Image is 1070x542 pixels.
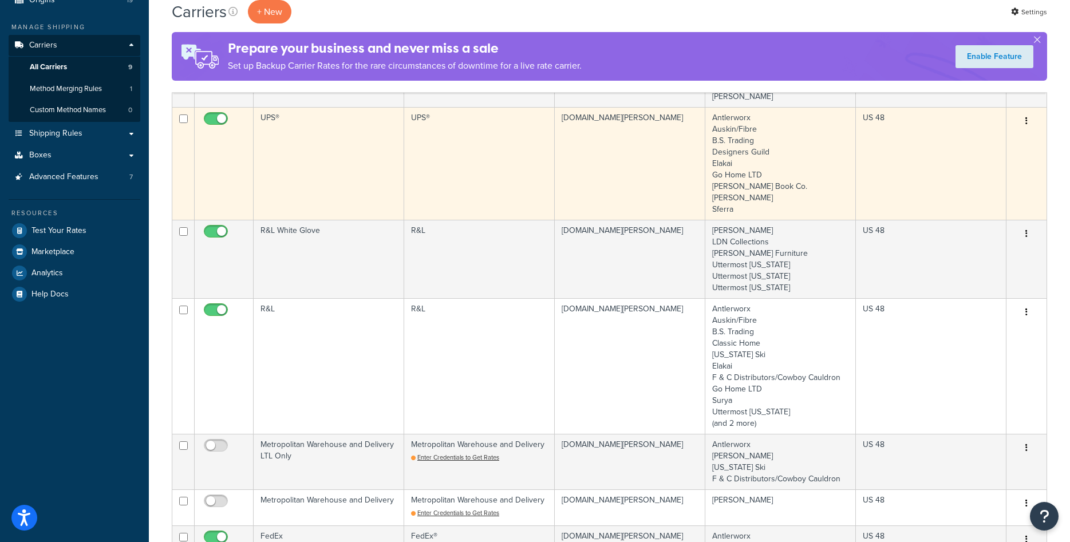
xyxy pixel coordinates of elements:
td: [DOMAIN_NAME][PERSON_NAME] [555,489,705,525]
td: Antlerworx Auskin/Fibre B.S. Trading Designers Guild Elakai Go Home LTD [PERSON_NAME] Book Co. [P... [705,107,856,220]
td: [DOMAIN_NAME][PERSON_NAME] [555,298,705,434]
td: [DOMAIN_NAME][PERSON_NAME] [555,107,705,220]
span: 9 [128,62,132,72]
a: Enter Credentials to Get Rates [411,508,499,517]
span: Enter Credentials to Get Rates [417,453,499,462]
li: Advanced Features [9,167,140,188]
button: Open Resource Center [1030,502,1059,531]
a: Method Merging Rules 1 [9,78,140,100]
span: 1 [130,84,132,94]
a: Boxes [9,145,140,166]
td: R&L White Glove [254,220,404,298]
td: UPS® [254,107,404,220]
td: Metropolitan Warehouse and Delivery [404,489,555,525]
a: Help Docs [9,284,140,304]
a: Carriers [9,35,140,56]
td: Metropolitan Warehouse and Delivery [254,489,404,525]
h4: Prepare your business and never miss a sale [228,39,582,58]
span: Carriers [29,41,57,50]
img: ad-rules-rateshop-fe6ec290ccb7230408bd80ed9643f0289d75e0ffd9eb532fc0e269fcd187b520.png [172,32,228,81]
td: [DOMAIN_NAME][PERSON_NAME] [555,434,705,489]
a: Analytics [9,263,140,283]
a: Enter Credentials to Get Rates [411,453,499,462]
span: 7 [129,172,133,182]
a: Marketplace [9,242,140,262]
td: US 48 [856,107,1006,220]
td: Antlerworx Auskin/Fibre B.S. Trading Classic Home [US_STATE] Ski Elakai F & C Distributors/Cowboy... [705,298,856,434]
a: Enable Feature [956,45,1033,68]
span: 0 [128,105,132,115]
a: Custom Method Names 0 [9,100,140,121]
span: Marketplace [31,247,74,257]
td: R&L [254,298,404,434]
td: US 48 [856,298,1006,434]
li: All Carriers [9,57,140,78]
a: Settings [1011,4,1047,20]
span: Custom Method Names [30,105,106,115]
a: Test Your Rates [9,220,140,241]
div: Manage Shipping [9,22,140,32]
td: R&L [404,298,555,434]
td: [DOMAIN_NAME][PERSON_NAME] [555,220,705,298]
h1: Carriers [172,1,227,23]
td: UPS® [404,107,555,220]
span: Shipping Rules [29,129,82,139]
span: Enter Credentials to Get Rates [417,508,499,517]
span: Method Merging Rules [30,84,102,94]
td: Metropolitan Warehouse and Delivery [404,434,555,489]
td: [PERSON_NAME] LDN Collections [PERSON_NAME] Furniture Uttermost [US_STATE] Uttermost [US_STATE] U... [705,220,856,298]
span: Help Docs [31,290,69,299]
td: US 48 [856,434,1006,489]
a: Shipping Rules [9,123,140,144]
div: Resources [9,208,140,218]
td: US 48 [856,220,1006,298]
td: R&L [404,220,555,298]
span: Advanced Features [29,172,98,182]
span: All Carriers [30,62,67,72]
a: All Carriers 9 [9,57,140,78]
td: [PERSON_NAME] [705,489,856,525]
td: Antlerworx [PERSON_NAME] [US_STATE] Ski F & C Distributors/Cowboy Cauldron [705,434,856,489]
li: Carriers [9,35,140,122]
td: US 48 [856,489,1006,525]
td: Metropolitan Warehouse and Delivery LTL Only [254,434,404,489]
li: Custom Method Names [9,100,140,121]
p: Set up Backup Carrier Rates for the rare circumstances of downtime for a live rate carrier. [228,58,582,74]
span: Analytics [31,268,63,278]
span: Test Your Rates [31,226,86,236]
li: Method Merging Rules [9,78,140,100]
a: Advanced Features 7 [9,167,140,188]
span: Boxes [29,151,52,160]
